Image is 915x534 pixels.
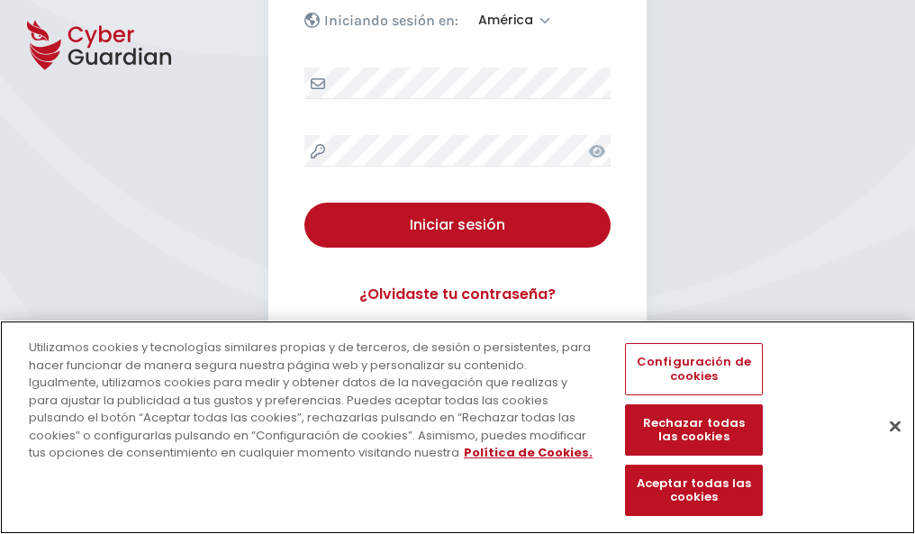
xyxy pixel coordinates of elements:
button: Rechazar todas las cookies [625,404,762,456]
button: Configuración de cookies, Abre el cuadro de diálogo del centro de preferencias. [625,343,762,394]
div: Iniciar sesión [318,214,597,236]
button: Aceptar todas las cookies [625,465,762,516]
a: Más información sobre su privacidad, se abre en una nueva pestaña [464,444,593,461]
button: Cerrar [875,406,915,446]
div: Utilizamos cookies y tecnologías similares propias y de terceros, de sesión o persistentes, para ... [29,339,598,462]
a: ¿Olvidaste tu contraseña? [304,284,611,305]
button: Iniciar sesión [304,203,611,248]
